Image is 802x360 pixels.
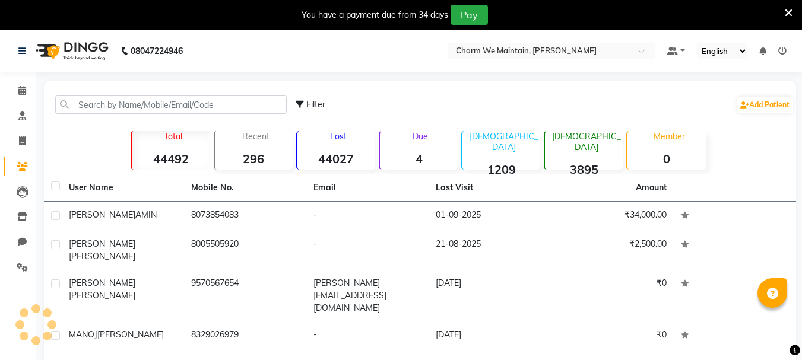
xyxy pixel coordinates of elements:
td: 8073854083 [184,202,306,231]
td: - [306,202,429,231]
td: ₹2,500.00 [551,231,674,270]
td: 8329026979 [184,321,306,351]
td: [DATE] [429,321,551,351]
th: Last Visit [429,174,551,202]
p: Due [382,131,458,142]
span: [PERSON_NAME] [69,278,135,288]
td: [PERSON_NAME][EMAIL_ADDRESS][DOMAIN_NAME] [306,270,429,321]
p: Total [137,131,210,142]
strong: 4 [380,151,458,166]
strong: 1209 [462,162,540,177]
strong: 44492 [132,151,210,166]
td: ₹0 [551,270,674,321]
p: [DEMOGRAPHIC_DATA] [550,131,623,152]
span: [PERSON_NAME] [69,251,135,262]
td: - [306,321,429,351]
td: 01-09-2025 [429,202,551,231]
b: 08047224946 [131,34,183,68]
th: Email [306,174,429,202]
p: Member [632,131,705,142]
span: AMIN [135,209,157,220]
a: Add Patient [737,97,793,113]
img: logo [30,34,112,68]
span: [PERSON_NAME] [69,209,135,220]
span: [PERSON_NAME] [69,290,135,301]
span: MANOJ [69,329,97,340]
th: Mobile No. [184,174,306,202]
p: [DEMOGRAPHIC_DATA] [467,131,540,152]
strong: 296 [215,151,293,166]
input: Search by Name/Mobile/Email/Code [55,95,287,114]
p: Lost [302,131,375,142]
strong: 3895 [545,162,623,177]
span: [PERSON_NAME] [69,238,135,249]
td: ₹0 [551,321,674,351]
strong: 0 [627,151,705,166]
td: 21-08-2025 [429,231,551,270]
td: ₹34,000.00 [551,202,674,231]
td: 9570567654 [184,270,306,321]
td: 8005505920 [184,231,306,270]
td: - [306,231,429,270]
button: Pay [451,5,488,25]
span: Filter [306,99,325,110]
p: Recent [220,131,293,142]
td: [DATE] [429,270,551,321]
span: [PERSON_NAME] [97,329,164,340]
th: User Name [62,174,184,202]
div: You have a payment due from 34 days [302,9,448,21]
strong: 44027 [297,151,375,166]
th: Amount [629,174,674,201]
